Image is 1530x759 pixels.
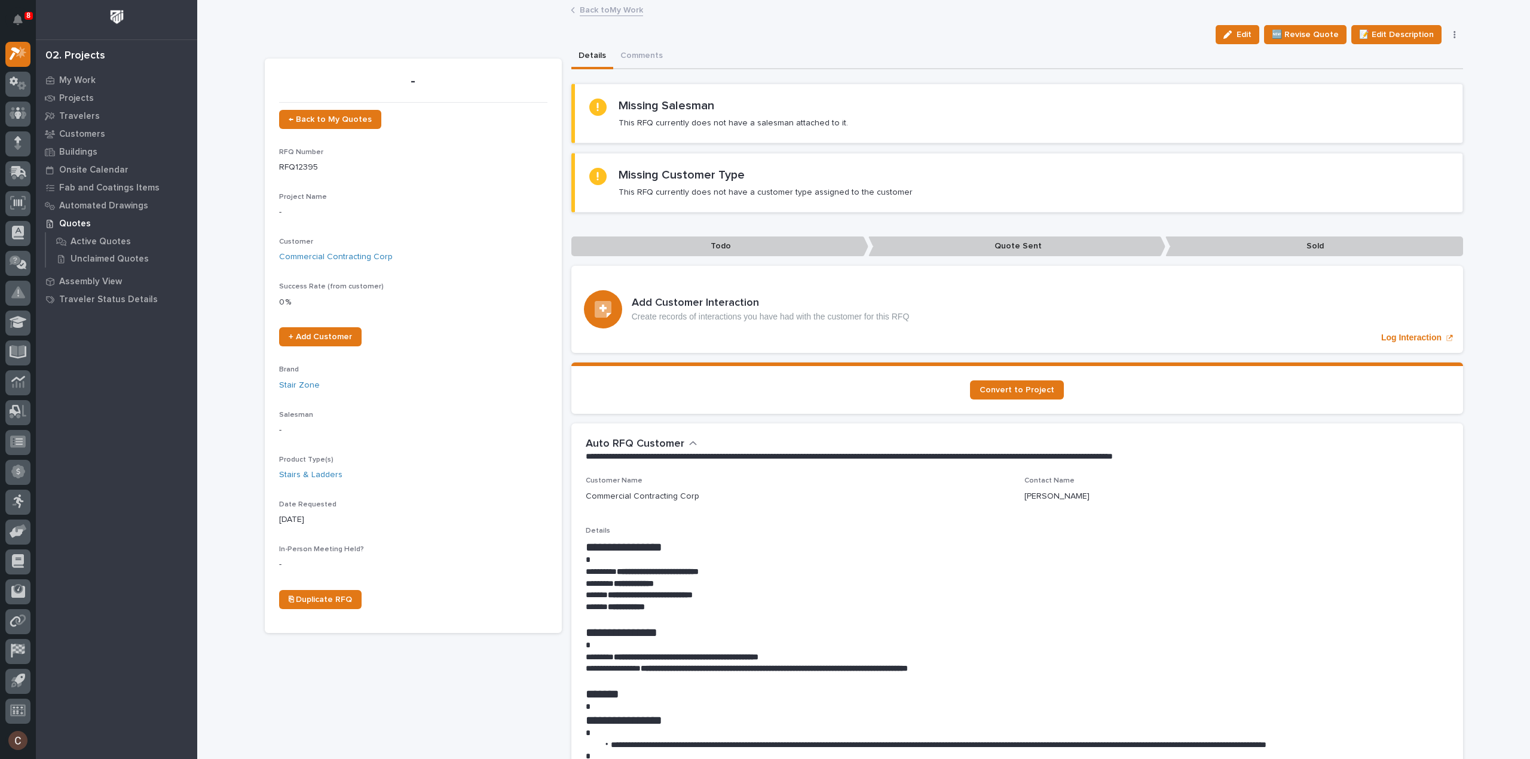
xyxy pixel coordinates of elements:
a: ⎘ Duplicate RFQ [279,590,362,609]
p: Customers [59,129,105,140]
p: Assembly View [59,276,122,287]
div: 02. Projects [45,50,105,63]
a: ← Back to My Quotes [279,110,381,129]
button: Details [571,44,613,69]
a: Automated Drawings [36,196,197,214]
h3: Add Customer Interaction [632,297,910,310]
button: Auto RFQ Customer [586,438,697,451]
button: users-avatar [5,728,30,753]
span: Details [586,527,610,534]
a: Stairs & Ladders [279,469,342,481]
span: Edit [1237,29,1251,40]
p: My Work [59,75,96,86]
img: Workspace Logo [106,6,128,28]
a: Buildings [36,143,197,161]
button: 📝 Edit Description [1351,25,1442,44]
p: - [279,73,547,90]
a: + Add Customer [279,327,362,346]
a: Stair Zone [279,379,320,392]
p: [PERSON_NAME] [1024,490,1090,503]
span: Project Name [279,193,327,201]
p: Quotes [59,219,91,229]
span: ← Back to My Quotes [289,115,372,124]
button: 🆕 Revise Quote [1264,25,1347,44]
span: Convert to Project [980,386,1054,394]
span: Success Rate (from customer) [279,283,384,290]
p: - [279,424,547,437]
a: Quotes [36,214,197,232]
h2: Missing Customer Type [619,168,745,182]
a: Convert to Project [970,380,1064,400]
button: Comments [613,44,670,69]
span: + Add Customer [289,333,352,341]
a: Projects [36,89,197,107]
p: - [279,206,547,219]
a: Active Quotes [46,233,197,250]
h2: Auto RFQ Customer [586,438,684,451]
p: Buildings [59,147,97,158]
span: Customer Name [586,477,642,484]
p: Onsite Calendar [59,165,128,176]
span: RFQ Number [279,149,323,156]
h2: Missing Salesman [619,99,714,113]
p: 8 [26,11,30,20]
p: This RFQ currently does not have a salesman attached to it. [619,118,848,128]
a: Commercial Contracting Corp [279,251,393,263]
span: Date Requested [279,501,336,508]
p: Unclaimed Quotes [71,254,149,265]
p: Automated Drawings [59,201,148,211]
a: Onsite Calendar [36,161,197,179]
p: Active Quotes [71,236,131,247]
p: This RFQ currently does not have a customer type assigned to the customer [619,187,913,198]
p: 0 % [279,296,547,309]
span: 📝 Edit Description [1359,27,1434,42]
a: Back toMy Work [580,2,643,16]
p: - [279,558,547,571]
p: Travelers [59,111,100,122]
p: Todo [571,236,868,256]
span: Brand [279,366,299,373]
a: Customers [36,125,197,143]
p: RFQ12395 [279,161,547,174]
div: Notifications8 [15,14,30,33]
a: Assembly View [36,272,197,290]
p: Quote Sent [868,236,1165,256]
button: Notifications [5,7,30,32]
span: Salesman [279,411,313,419]
a: Fab and Coatings Items [36,179,197,196]
p: [DATE] [279,514,547,526]
a: Log Interaction [571,266,1463,353]
span: 🆕 Revise Quote [1272,27,1339,42]
p: Traveler Status Details [59,294,158,305]
p: Sold [1165,236,1462,256]
p: Log Interaction [1381,333,1442,343]
a: My Work [36,71,197,89]
span: Contact Name [1024,477,1075,484]
span: ⎘ Duplicate RFQ [289,595,352,604]
button: Edit [1216,25,1259,44]
p: Create records of interactions you have had with the customer for this RFQ [632,312,910,322]
a: Traveler Status Details [36,290,197,308]
span: Customer [279,238,313,245]
a: Unclaimed Quotes [46,250,197,267]
a: Travelers [36,107,197,125]
p: Fab and Coatings Items [59,183,160,193]
span: In-Person Meeting Held? [279,546,364,553]
p: Projects [59,93,94,104]
p: Commercial Contracting Corp [586,490,699,503]
span: Product Type(s) [279,456,333,463]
